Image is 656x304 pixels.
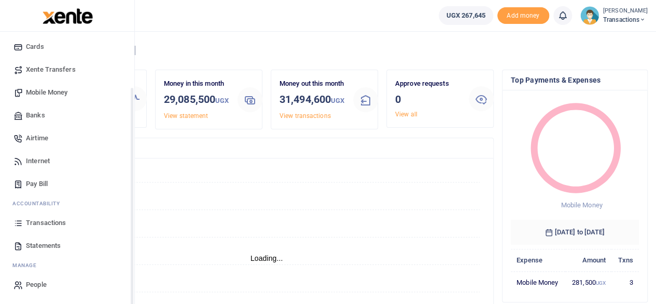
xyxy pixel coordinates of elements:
[8,273,126,296] a: People
[511,220,639,245] h6: [DATE] to [DATE]
[497,11,549,19] a: Add money
[580,6,599,25] img: profile-user
[8,35,126,58] a: Cards
[596,280,606,286] small: UGX
[26,87,67,98] span: Mobile Money
[435,6,497,25] li: Wallet ballance
[8,257,126,273] li: M
[39,45,648,56] h4: Hello [PERSON_NAME]
[580,6,648,25] a: profile-user [PERSON_NAME] Transactions
[331,97,344,104] small: UGX
[164,91,229,109] h3: 29,085,500
[395,91,460,107] h3: 0
[395,111,417,118] a: View all
[18,261,37,269] span: anage
[8,212,126,234] a: Transactions
[497,7,549,24] li: Toup your wallet
[8,58,126,81] a: Xente Transfers
[8,104,126,127] a: Banks
[20,200,60,207] span: countability
[611,271,639,293] td: 3
[511,249,565,271] th: Expense
[164,112,208,120] a: View statement
[446,10,485,21] span: UGX 267,645
[565,271,611,293] td: 281,500
[26,64,76,75] span: Xente Transfers
[497,7,549,24] span: Add money
[43,8,93,24] img: logo-large
[280,78,345,89] p: Money out this month
[164,78,229,89] p: Money in this month
[26,110,45,121] span: Banks
[8,81,126,104] a: Mobile Money
[26,280,47,290] span: People
[280,112,331,120] a: View transactions
[8,150,126,173] a: Internet
[511,271,565,293] td: Mobile Money
[439,6,493,25] a: UGX 267,645
[565,249,611,271] th: Amount
[48,142,485,154] h4: Transactions Overview
[41,11,93,19] a: logo-small logo-large logo-large
[8,127,126,150] a: Airtime
[511,74,639,86] h4: Top Payments & Expenses
[26,156,50,166] span: Internet
[8,234,126,257] a: Statements
[8,173,126,195] a: Pay Bill
[603,7,648,16] small: [PERSON_NAME]
[395,78,460,89] p: Approve requests
[611,249,639,271] th: Txns
[250,254,283,262] text: Loading...
[26,218,66,228] span: Transactions
[603,15,648,24] span: Transactions
[561,201,602,209] span: Mobile Money
[26,42,44,52] span: Cards
[26,133,48,143] span: Airtime
[280,91,345,109] h3: 31,494,600
[26,241,61,251] span: Statements
[215,97,229,104] small: UGX
[26,179,48,189] span: Pay Bill
[8,195,126,212] li: Ac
